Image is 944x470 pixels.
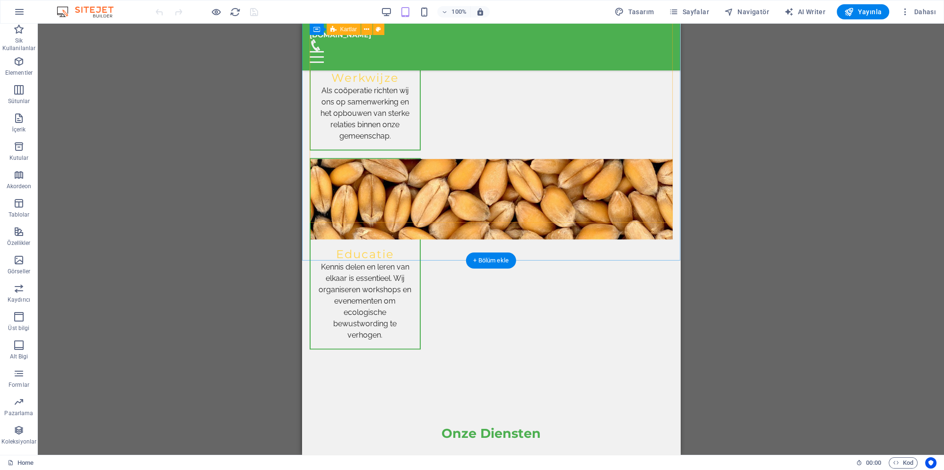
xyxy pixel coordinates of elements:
p: Elementler [5,69,33,77]
p: İçerik [12,126,26,133]
span: AI Writer [784,7,825,17]
button: 100% [437,6,471,17]
button: Navigatör [720,4,773,19]
span: Kartlar [340,26,357,32]
span: Sayfalar [669,7,709,17]
h6: 100% [451,6,467,17]
span: Dahası [901,7,936,17]
span: 00 00 [866,457,881,469]
p: Tablolar [9,211,30,218]
span: : [873,459,874,466]
div: Tasarım (Ctrl+Alt+Y) [611,4,658,19]
p: Görseller [8,268,30,275]
p: Kutular [9,154,29,162]
span: Kod [893,457,913,469]
p: Koleksiyonlar [1,438,36,445]
button: Kod [889,457,918,469]
span: Navigatör [724,7,769,17]
p: Sütunlar [8,97,30,105]
p: Pazarlama [4,409,33,417]
p: Alt Bigi [10,353,28,360]
p: Özellikler [7,239,30,247]
button: AI Writer [780,4,829,19]
span: Yayınla [844,7,882,17]
button: reload [229,6,241,17]
button: Yayınla [837,4,889,19]
button: Tasarım [611,4,658,19]
p: Kaydırıcı [8,296,30,304]
button: Usercentrics [925,457,936,469]
button: Dahası [897,4,940,19]
p: Akordeon [7,183,32,190]
p: Formlar [9,381,29,389]
i: Sayfayı yeniden yükleyin [230,7,241,17]
button: Sayfalar [665,4,713,19]
img: Editor Logo [54,6,125,17]
span: Tasarım [615,7,654,17]
a: Seçimi iptal etmek için tıkla. Sayfaları açmak için çift tıkla [8,457,34,469]
h6: Oturum süresi [856,457,881,469]
div: + Bölüm ekle [466,252,516,269]
p: Üst bilgi [8,324,29,332]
